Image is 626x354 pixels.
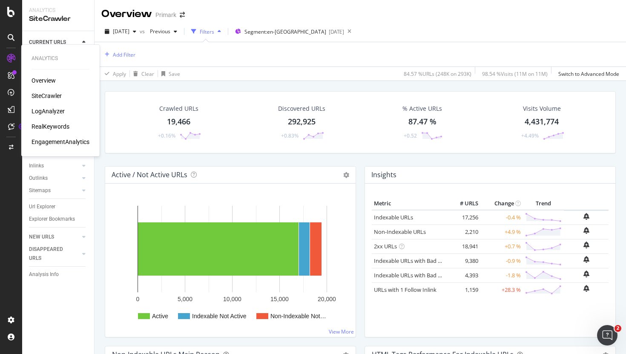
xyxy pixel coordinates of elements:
text: 20,000 [318,296,336,302]
div: Primark [155,11,176,19]
text: Non-Indexable Not… [270,313,326,319]
i: Options [343,172,349,178]
a: NEW URLS [29,233,80,242]
a: Indexable URLs with Bad H1 [374,257,445,265]
div: CURRENT URLS [29,38,66,47]
a: Overview [32,76,56,85]
a: Sitemaps [29,186,80,195]
a: View More [329,328,354,335]
div: Overview [101,7,152,21]
a: 2xx URLs [374,242,397,250]
th: Trend [523,197,564,210]
div: 292,925 [288,116,316,127]
button: Segment:en-[GEOGRAPHIC_DATA][DATE] [232,25,344,38]
span: 2025 Aug. 31st [113,28,129,35]
a: DISAPPEARED URLS [29,245,80,263]
div: arrow-right-arrow-left [180,12,185,18]
div: Url Explorer [29,202,55,211]
td: -1.8 % [480,268,523,282]
div: DISAPPEARED URLS [29,245,72,263]
div: bell-plus [583,227,589,234]
h4: Active / Not Active URLs [112,169,187,181]
td: +28.3 % [480,282,523,297]
div: Save [169,70,180,78]
div: +0.83% [281,132,299,139]
div: +4.49% [521,132,539,139]
button: Filters [188,25,224,38]
div: 84.57 % URLs ( 248K on 293K ) [404,70,471,78]
a: LogAnalyzer [32,107,65,115]
text: 5,000 [178,296,192,302]
span: Previous [146,28,170,35]
th: Change [480,197,523,210]
span: vs [140,28,146,35]
a: CURRENT URLS [29,38,80,47]
div: Discovered URLs [278,104,325,113]
td: 17,256 [446,210,480,225]
iframe: Intercom live chat [597,325,617,345]
a: Outlinks [29,174,80,183]
svg: A chart. [112,197,349,330]
div: +0.16% [158,132,175,139]
text: 15,000 [270,296,289,302]
td: 18,941 [446,239,480,253]
span: Segment: en-[GEOGRAPHIC_DATA] [244,28,326,35]
div: Apply [113,70,126,78]
a: EngagementAnalytics [32,138,89,146]
div: +0.52 [404,132,417,139]
a: Inlinks [29,161,80,170]
th: # URLS [446,197,480,210]
td: -0.9 % [480,253,523,268]
div: Tooltip anchor [18,123,26,130]
button: Save [158,67,180,81]
div: bell-plus [583,242,589,248]
div: bell-plus [583,213,589,220]
a: Analysis Info [29,270,88,279]
div: Crawled URLs [159,104,198,113]
a: SiteCrawler [32,92,62,100]
div: Clear [141,70,154,78]
div: Analysis Info [29,270,59,279]
button: Apply [101,67,126,81]
div: 4,431,774 [525,116,559,127]
a: RealKeywords [32,122,69,131]
span: 2 [615,325,621,332]
div: Filters [200,28,214,35]
a: Non-Indexable URLs [374,228,426,236]
th: Metric [372,197,446,210]
div: Analytics [29,7,87,14]
td: -0.4 % [480,210,523,225]
div: [DATE] [329,28,344,35]
a: Indexable URLs [374,213,413,221]
td: 2,210 [446,224,480,239]
div: Explorer Bookmarks [29,215,75,224]
div: bell-plus [583,271,589,277]
div: Inlinks [29,161,44,170]
div: bell-plus [583,256,589,263]
a: Explorer Bookmarks [29,215,88,224]
a: Url Explorer [29,202,88,211]
div: NEW URLS [29,233,54,242]
td: 4,393 [446,268,480,282]
div: Outlinks [29,174,48,183]
div: bell-plus [583,285,589,292]
div: Visits Volume [523,104,561,113]
div: Analytics [32,55,89,62]
td: 1,159 [446,282,480,297]
text: Indexable Not Active [192,313,247,319]
button: Switch to Advanced Mode [555,67,619,81]
div: Switch to Advanced Mode [558,70,619,78]
div: 98.54 % Visits ( 11M on 11M ) [482,70,548,78]
text: 0 [136,296,140,302]
div: SiteCrawler [29,14,87,24]
div: Add Filter [113,51,135,58]
div: 19,466 [167,116,190,127]
button: Previous [146,25,181,38]
text: Active [152,313,168,319]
